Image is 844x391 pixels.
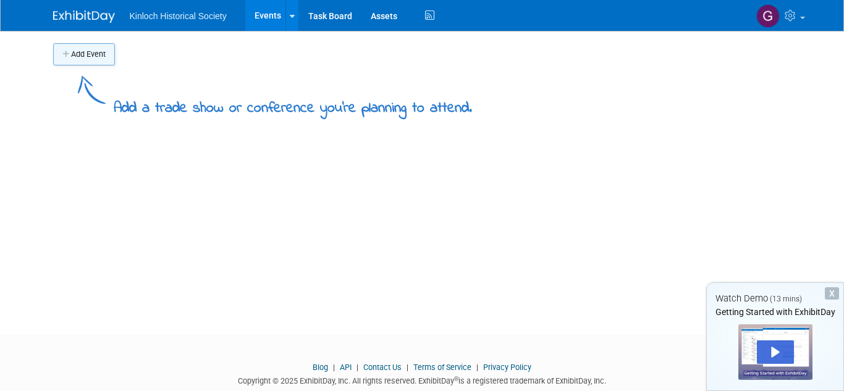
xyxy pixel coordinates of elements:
[473,363,481,372] span: |
[313,363,328,372] a: Blog
[53,11,115,23] img: ExhibitDay
[53,43,115,65] button: Add Event
[353,363,361,372] span: |
[756,4,780,28] img: Gemma Malcolm
[825,287,839,300] div: Dismiss
[413,363,471,372] a: Terms of Service
[483,363,531,372] a: Privacy Policy
[114,89,472,119] div: Add a trade show or conference you're planning to attend.
[454,376,458,382] sup: ®
[130,11,227,21] span: Kinloch Historical Society
[363,363,402,372] a: Contact Us
[403,363,411,372] span: |
[707,292,843,305] div: Watch Demo
[330,363,338,372] span: |
[757,340,794,364] div: Play
[340,363,352,372] a: API
[707,306,843,318] div: Getting Started with ExhibitDay
[770,295,802,303] span: (13 mins)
